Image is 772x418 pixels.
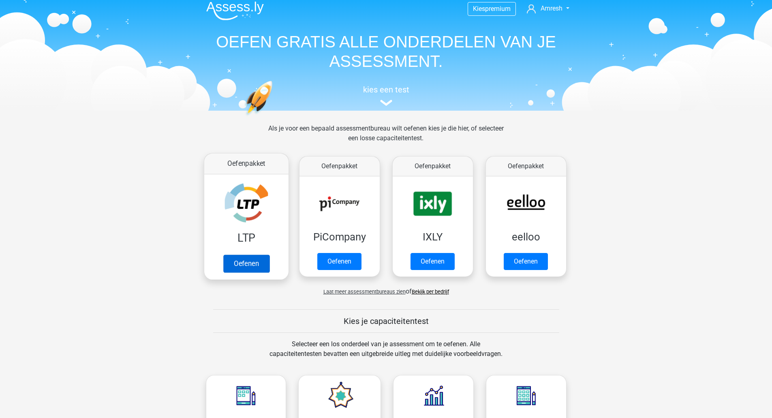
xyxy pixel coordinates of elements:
[317,253,361,270] a: Oefenen
[323,289,406,295] span: Laat meer assessmentbureaus zien
[412,289,449,295] a: Bekijk per bedrijf
[473,5,485,13] span: Kies
[380,100,392,106] img: assessment
[411,253,455,270] a: Oefenen
[541,4,562,12] span: Amresh
[223,255,269,272] a: Oefenen
[200,32,573,71] h1: OEFEN GRATIS ALLE ONDERDELEN VAN JE ASSESSMENT.
[200,280,573,296] div: of
[485,5,511,13] span: premium
[262,124,510,153] div: Als je voor een bepaald assessmentbureau wilt oefenen kies je die hier, of selecteer een losse ca...
[262,339,510,369] div: Selecteer een los onderdeel van je assessment om te oefenen. Alle capaciteitentesten bevatten een...
[504,253,548,270] a: Oefenen
[206,1,264,20] img: Assessly
[468,3,515,14] a: Kiespremium
[200,85,573,94] h5: kies een test
[244,81,304,154] img: oefenen
[213,316,559,326] h5: Kies je capaciteitentest
[200,85,573,106] a: kies een test
[524,4,572,13] a: Amresh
